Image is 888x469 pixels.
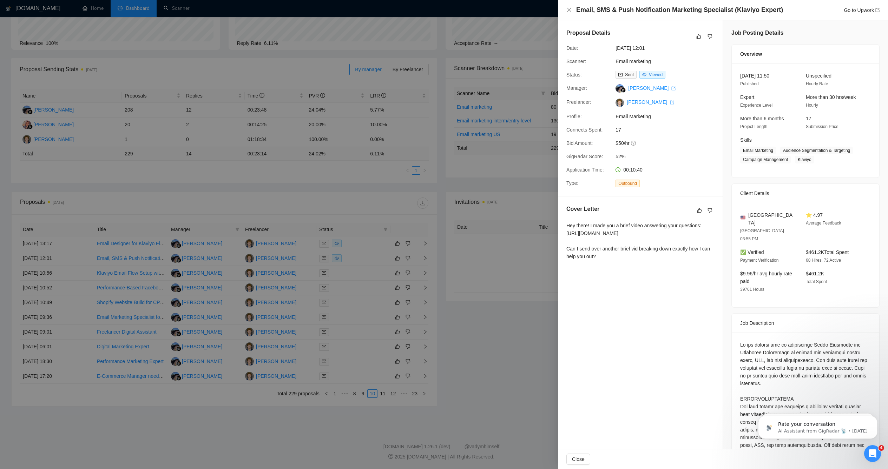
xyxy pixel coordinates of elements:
[566,45,578,51] span: Date:
[616,167,620,172] span: clock-circle
[695,32,703,41] button: like
[740,94,754,100] span: Expert
[11,181,110,249] div: Hello there! ﻿I hope you are doing well :) ​﻿ ﻿If there's nothing else you need assistance with, ...
[740,258,778,263] span: Payment Verification
[748,401,888,450] iframe: Intercom notifications message
[566,72,582,78] span: Status:
[740,137,752,143] span: Skills
[806,271,824,276] span: $461.2K
[5,5,18,18] button: go back
[566,454,590,465] button: Close
[6,31,135,52] div: micah@insendo.co says…
[110,5,123,18] button: Home
[621,88,626,93] img: gigradar-bm.png
[649,72,663,77] span: Viewed
[45,230,50,235] button: Start recording
[708,208,712,213] span: dislike
[740,287,764,292] span: 39761 Hours
[576,6,783,14] h4: Email, SMS & Push Notification Marketing Specialist (Klaviyo Expert)
[864,445,881,462] iframe: Intercom live chat
[740,314,871,333] div: Job Description
[708,34,712,39] span: dislike
[22,230,28,235] button: Gif picker
[628,85,676,91] a: [PERSON_NAME] export
[740,228,784,241] span: [GEOGRAPHIC_DATA] 03:55 PM
[806,279,827,284] span: Total Spent
[86,35,129,42] div: Great, thank you!
[731,29,783,37] h5: Job Posting Details
[740,116,784,121] span: More than 6 months
[34,14,87,21] p: The team can also help
[616,139,721,147] span: $50/hr
[806,249,849,255] span: $461.2K Total Spent
[6,98,135,167] div: Nazar says…
[806,124,838,129] span: Submission Price
[11,109,110,123] div: Just following up regarding your recent request.
[566,99,591,105] span: Freelancer:
[670,100,674,105] span: export
[11,65,110,79] div: You're very welcome! Do you have any other questions I can help with? 😊
[740,73,769,79] span: [DATE] 11:50
[6,98,115,162] div: Hi there,Just following up regarding your recent request.Is there anything else we can assist you...
[806,94,856,100] span: More than 30 hrs/week
[566,59,586,64] span: Scanner:
[120,227,132,238] button: Send a message…
[11,230,17,235] button: Emoji picker
[616,44,721,52] span: [DATE] 12:01
[806,258,841,263] span: 68 Hires, 72 Active
[566,127,603,133] span: Connects Spent:
[740,156,791,163] span: Campaign Management
[875,8,880,12] span: export
[33,230,39,235] button: Upload attachment
[6,52,135,61] div: [DATE]
[740,124,767,129] span: Project Length
[566,205,599,213] h5: Cover Letter
[740,81,759,86] span: Published
[879,445,884,451] span: 4
[740,249,764,255] span: ✅ Verified
[748,211,795,227] span: [GEOGRAPHIC_DATA]
[627,99,674,105] a: [PERSON_NAME] export
[566,29,610,37] h5: Proposal Details
[566,154,603,159] span: GigRadar Score:
[566,85,587,91] span: Manager:
[566,7,572,13] button: Close
[806,103,818,108] span: Hourly
[696,34,701,39] span: like
[616,99,624,107] img: c1mafPHJym8I3dO2vJ6p2ePicGyo9acEghXHRsFlb5iF9zz4q62g7G6qnQa243Y-mC
[740,184,871,203] div: Client Details
[806,81,828,86] span: Hourly Rate
[806,212,823,218] span: ⭐ 4.97
[80,31,135,46] div: Great, thank you!
[740,147,776,154] span: Email Marketing
[740,103,772,108] span: Experience Level
[741,215,745,220] img: 🇺🇸
[566,222,714,260] div: Hey there! I made you a brief video answering your questions: [URL][DOMAIN_NAME] Can I send over ...
[6,176,135,269] div: Nazar says…
[11,123,110,158] div: Is there anything else we can assist you with or any updates needed on your side? Feel free to le...
[123,5,136,18] div: Close
[616,59,651,64] a: Email marketing
[566,180,578,186] span: Type:
[806,221,841,226] span: Average Feedback
[706,32,714,41] button: dislike
[623,167,643,173] span: 00:10:40
[566,167,604,173] span: Application Time:
[6,215,134,227] textarea: Message…
[20,6,31,17] img: Profile image for AI Assistant from GigRadar 📡
[572,455,585,463] span: Close
[6,167,135,176] div: [DATE]
[706,206,714,215] button: dislike
[795,156,814,163] span: Klaviyo
[697,208,702,213] span: like
[671,86,676,91] span: export
[566,7,572,13] span: close
[780,147,853,154] span: Audience Segmentation & Targeting
[6,61,115,83] div: You're very welcome! Do you have any other questions I can help with? 😊
[616,180,640,187] span: Outbound
[616,153,721,160] span: 52%
[625,72,634,77] span: Sent
[695,206,704,215] button: like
